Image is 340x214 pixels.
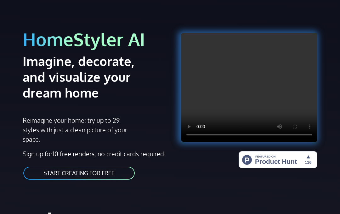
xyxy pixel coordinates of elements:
strong: 10 free renders [53,150,94,158]
h1: HomeStyler AI [23,28,166,51]
h2: Imagine, decorate, and visualize your dream home [23,53,138,100]
img: HomeStyler AI - Interior Design Made Easy: One Click to Your Dream Home | Product Hunt [239,151,317,168]
a: START CREATING FOR FREE [23,166,135,180]
p: Sign up for , no credit cards required! [23,149,166,158]
p: Reimagine your home: try up to 29 styles with just a clean picture of your space. [23,116,130,144]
